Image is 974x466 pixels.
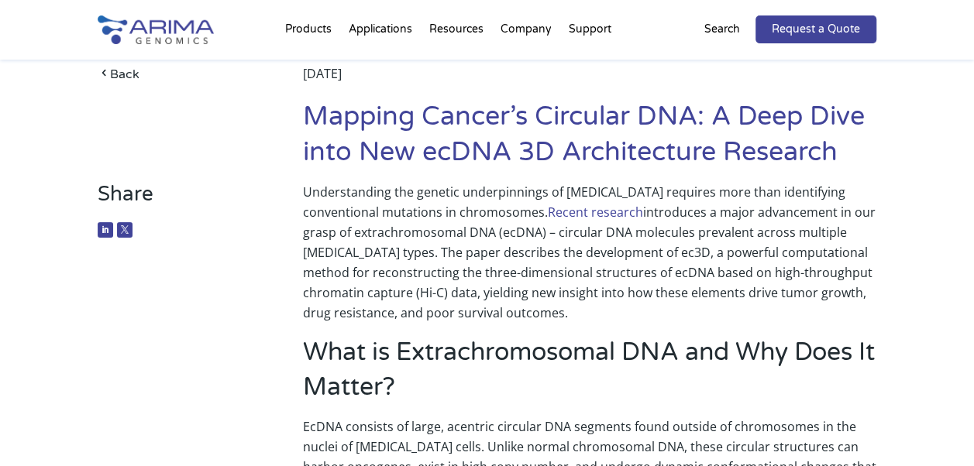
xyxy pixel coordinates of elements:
a: Recent research [548,204,643,221]
a: Request a Quote [755,15,876,43]
img: Arima-Genomics-logo [98,15,214,44]
div: [DATE] [303,63,876,99]
a: Back [98,63,260,84]
p: Search [704,19,740,39]
h2: What is Extrachromosomal DNA and Why Does It Matter? [303,335,876,416]
h3: Share [98,182,260,218]
p: Understanding the genetic underpinnings of [MEDICAL_DATA] requires more than identifying conventi... [303,182,876,335]
h1: Mapping Cancer’s Circular DNA: A Deep Dive into New ecDNA 3D Architecture Research [303,99,876,182]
